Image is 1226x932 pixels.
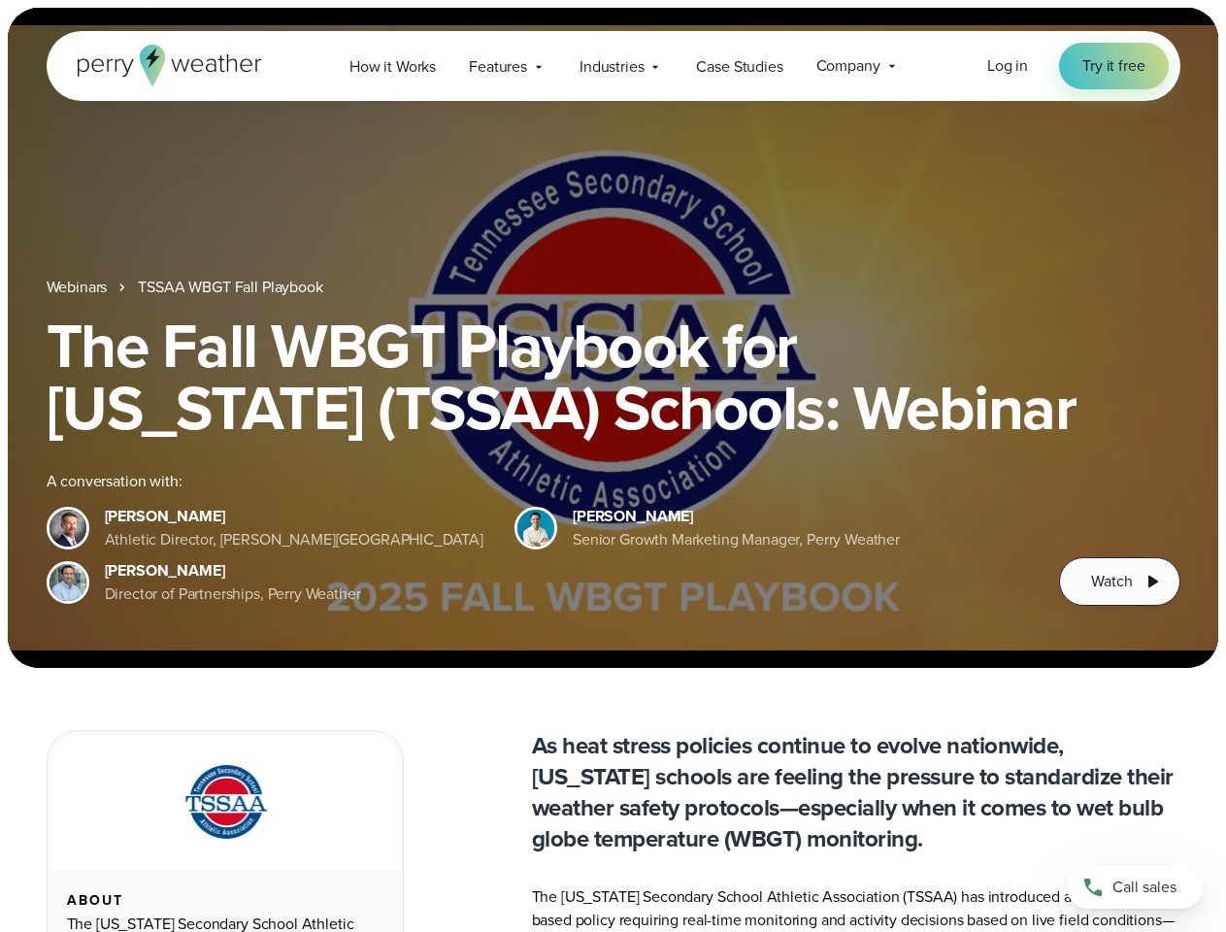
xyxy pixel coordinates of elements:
[160,758,290,847] img: TSSAA-Tennessee-Secondary-School-Athletic-Association.svg
[105,559,361,582] div: [PERSON_NAME]
[333,47,452,86] a: How it Works
[1067,866,1203,909] a: Call sales
[138,276,322,299] a: TSSAA WBGT Fall Playbook
[1091,570,1132,593] span: Watch
[1059,43,1168,89] a: Try it free
[349,55,436,79] span: How it Works
[50,510,86,547] img: Brian Wyatt
[67,893,383,909] div: About
[987,54,1028,77] span: Log in
[573,528,900,551] div: Senior Growth Marketing Manager, Perry Weather
[679,47,799,86] a: Case Studies
[580,55,644,79] span: Industries
[50,564,86,601] img: Jeff Wood
[105,505,484,528] div: [PERSON_NAME]
[573,505,900,528] div: [PERSON_NAME]
[816,54,880,78] span: Company
[47,470,1029,493] div: A conversation with:
[987,54,1028,78] a: Log in
[47,276,108,299] a: Webinars
[1059,557,1179,606] button: Watch
[1112,876,1176,899] span: Call sales
[696,55,782,79] span: Case Studies
[532,730,1180,854] p: As heat stress policies continue to evolve nationwide, [US_STATE] schools are feeling the pressur...
[47,315,1180,439] h1: The Fall WBGT Playbook for [US_STATE] (TSSAA) Schools: Webinar
[47,276,1180,299] nav: Breadcrumb
[517,510,554,547] img: Spencer Patton, Perry Weather
[105,528,484,551] div: Athletic Director, [PERSON_NAME][GEOGRAPHIC_DATA]
[469,55,527,79] span: Features
[1082,54,1144,78] span: Try it free
[105,582,361,606] div: Director of Partnerships, Perry Weather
